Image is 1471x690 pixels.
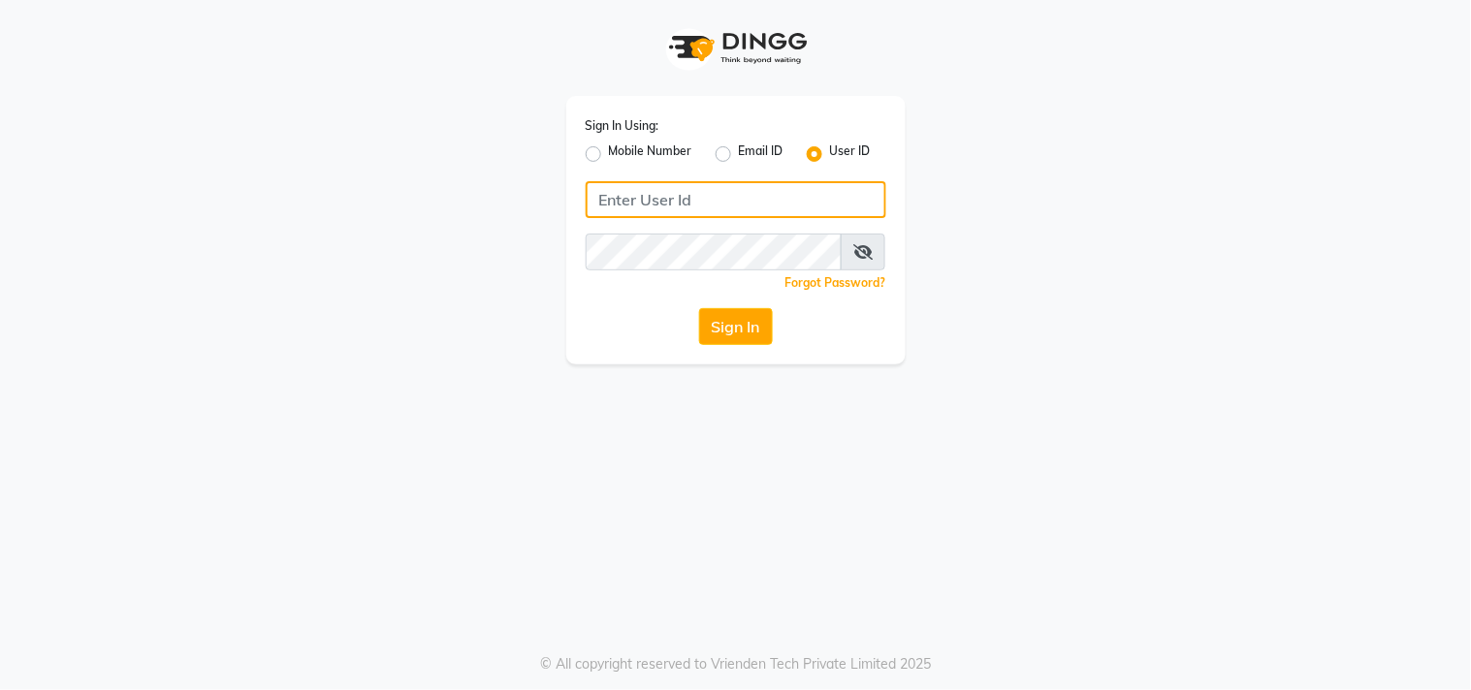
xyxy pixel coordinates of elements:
[785,275,886,290] a: Forgot Password?
[586,117,659,135] label: Sign In Using:
[739,142,783,166] label: Email ID
[586,234,843,270] input: Username
[658,19,814,77] img: logo1.svg
[699,308,773,345] button: Sign In
[609,142,692,166] label: Mobile Number
[586,181,886,218] input: Username
[830,142,871,166] label: User ID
